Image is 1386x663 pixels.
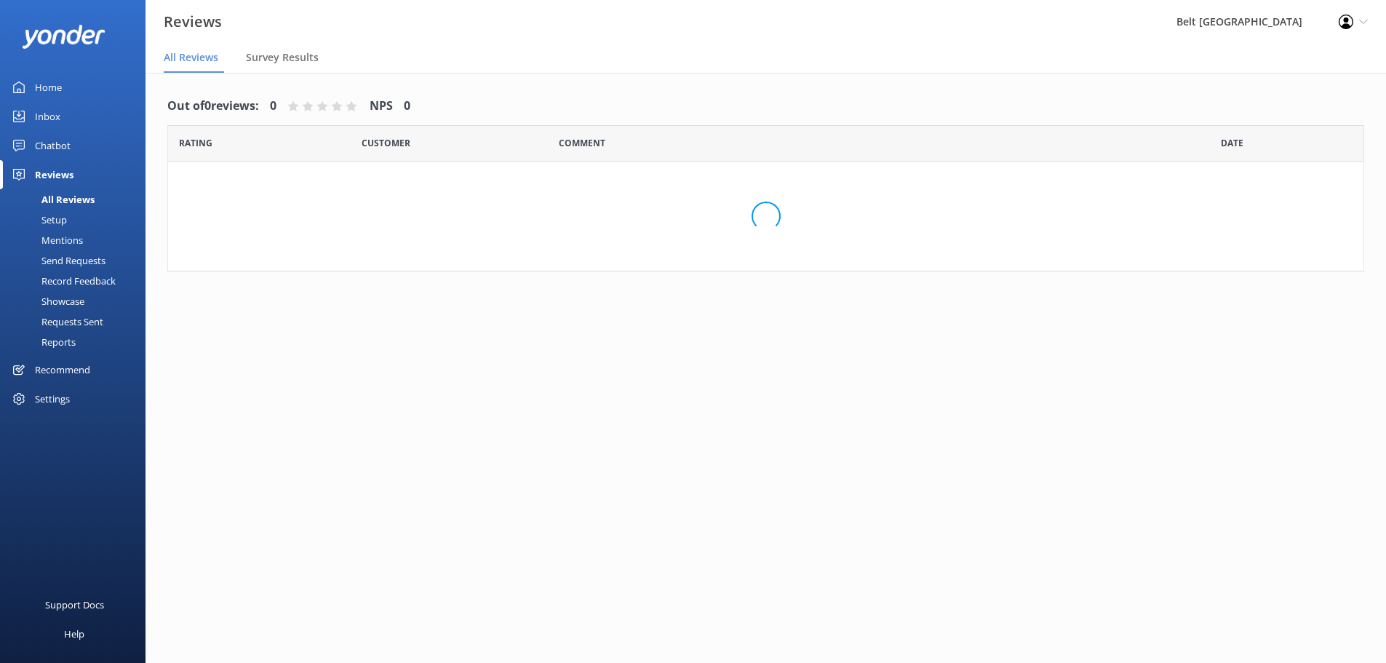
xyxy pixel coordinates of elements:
div: Inbox [35,102,60,131]
a: Requests Sent [9,311,146,332]
div: Record Feedback [9,271,116,291]
div: Reports [9,332,76,352]
div: Setup [9,210,67,230]
h4: NPS [370,97,393,116]
div: Settings [35,384,70,413]
div: Requests Sent [9,311,103,332]
a: Record Feedback [9,271,146,291]
div: Support Docs [45,590,104,619]
span: Date [1221,136,1243,150]
h4: 0 [404,97,410,116]
div: Home [35,73,62,102]
a: Showcase [9,291,146,311]
a: Mentions [9,230,146,250]
span: All Reviews [164,50,218,65]
div: Recommend [35,355,90,384]
h3: Reviews [164,10,222,33]
div: Showcase [9,291,84,311]
img: yonder-white-logo.png [22,25,105,49]
h4: Out of 0 reviews: [167,97,259,116]
div: All Reviews [9,189,95,210]
h4: 0 [270,97,276,116]
div: Reviews [35,160,73,189]
div: Chatbot [35,131,71,160]
a: All Reviews [9,189,146,210]
span: Date [179,136,212,150]
div: Help [64,619,84,648]
a: Setup [9,210,146,230]
div: Mentions [9,230,83,250]
span: Date [362,136,410,150]
a: Send Requests [9,250,146,271]
span: Survey Results [246,50,319,65]
div: Send Requests [9,250,105,271]
span: Question [559,136,605,150]
a: Reports [9,332,146,352]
